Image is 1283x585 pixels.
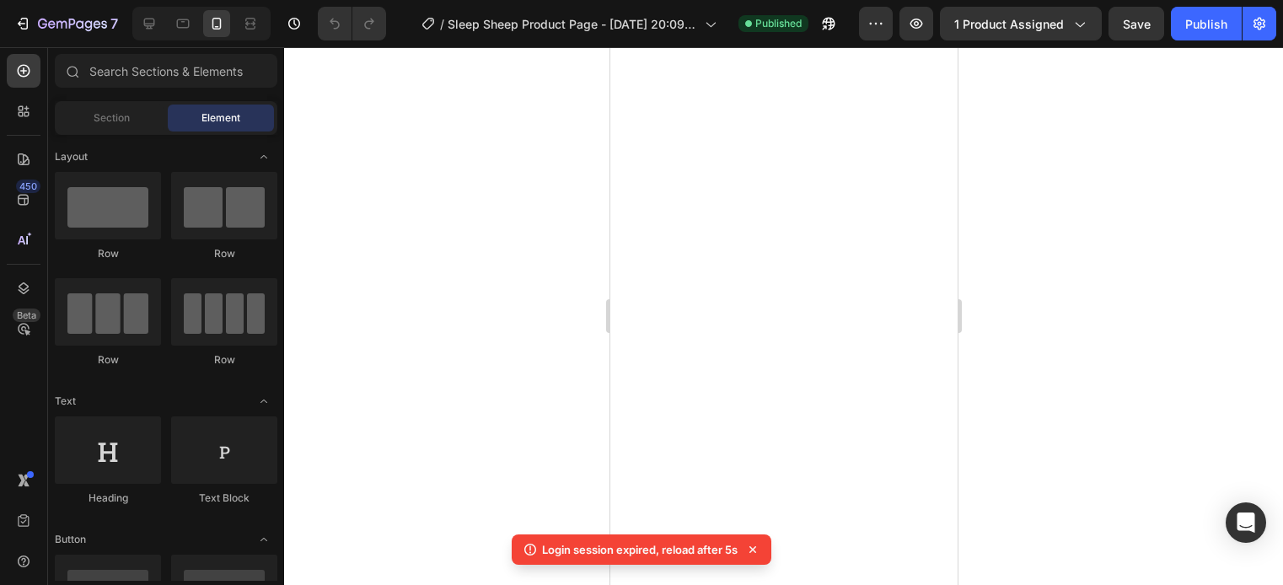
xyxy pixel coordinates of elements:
[1123,17,1151,31] span: Save
[250,526,277,553] span: Toggle open
[94,110,130,126] span: Section
[1109,7,1164,40] button: Save
[7,7,126,40] button: 7
[755,16,802,31] span: Published
[55,54,277,88] input: Search Sections & Elements
[448,15,698,33] span: Sleep Sheep Product Page - [DATE] 20:09:30
[250,143,277,170] span: Toggle open
[55,352,161,368] div: Row
[940,7,1102,40] button: 1 product assigned
[55,532,86,547] span: Button
[440,15,444,33] span: /
[610,47,958,585] iframe: Design area
[55,394,76,409] span: Text
[110,13,118,34] p: 7
[1185,15,1227,33] div: Publish
[171,352,277,368] div: Row
[1226,502,1266,543] div: Open Intercom Messenger
[201,110,240,126] span: Element
[55,246,161,261] div: Row
[55,491,161,506] div: Heading
[250,388,277,415] span: Toggle open
[954,15,1064,33] span: 1 product assigned
[16,180,40,193] div: 450
[542,541,738,558] p: Login session expired, reload after 5s
[171,246,277,261] div: Row
[1171,7,1242,40] button: Publish
[171,491,277,506] div: Text Block
[13,309,40,322] div: Beta
[55,149,88,164] span: Layout
[318,7,386,40] div: Undo/Redo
